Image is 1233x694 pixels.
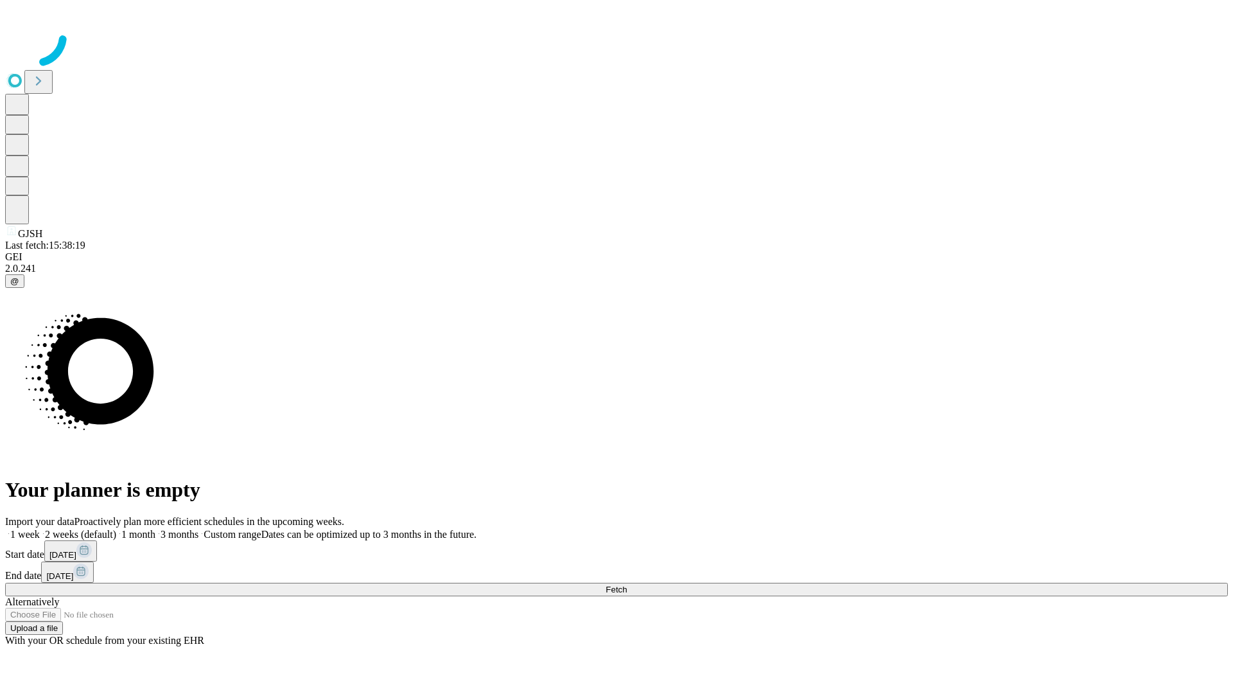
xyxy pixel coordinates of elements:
[45,529,116,540] span: 2 weeks (default)
[5,621,63,635] button: Upload a file
[74,516,344,527] span: Proactively plan more efficient schedules in the upcoming weeks.
[5,540,1228,562] div: Start date
[5,516,74,527] span: Import your data
[261,529,477,540] span: Dates can be optimized up to 3 months in the future.
[5,596,59,607] span: Alternatively
[5,240,85,251] span: Last fetch: 15:38:19
[49,550,76,560] span: [DATE]
[41,562,94,583] button: [DATE]
[606,585,627,594] span: Fetch
[10,276,19,286] span: @
[5,562,1228,583] div: End date
[18,228,42,239] span: GJSH
[5,478,1228,502] h1: Your planner is empty
[44,540,97,562] button: [DATE]
[10,529,40,540] span: 1 week
[5,635,204,646] span: With your OR schedule from your existing EHR
[46,571,73,581] span: [DATE]
[5,274,24,288] button: @
[121,529,155,540] span: 1 month
[204,529,261,540] span: Custom range
[5,251,1228,263] div: GEI
[5,263,1228,274] div: 2.0.241
[5,583,1228,596] button: Fetch
[161,529,198,540] span: 3 months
